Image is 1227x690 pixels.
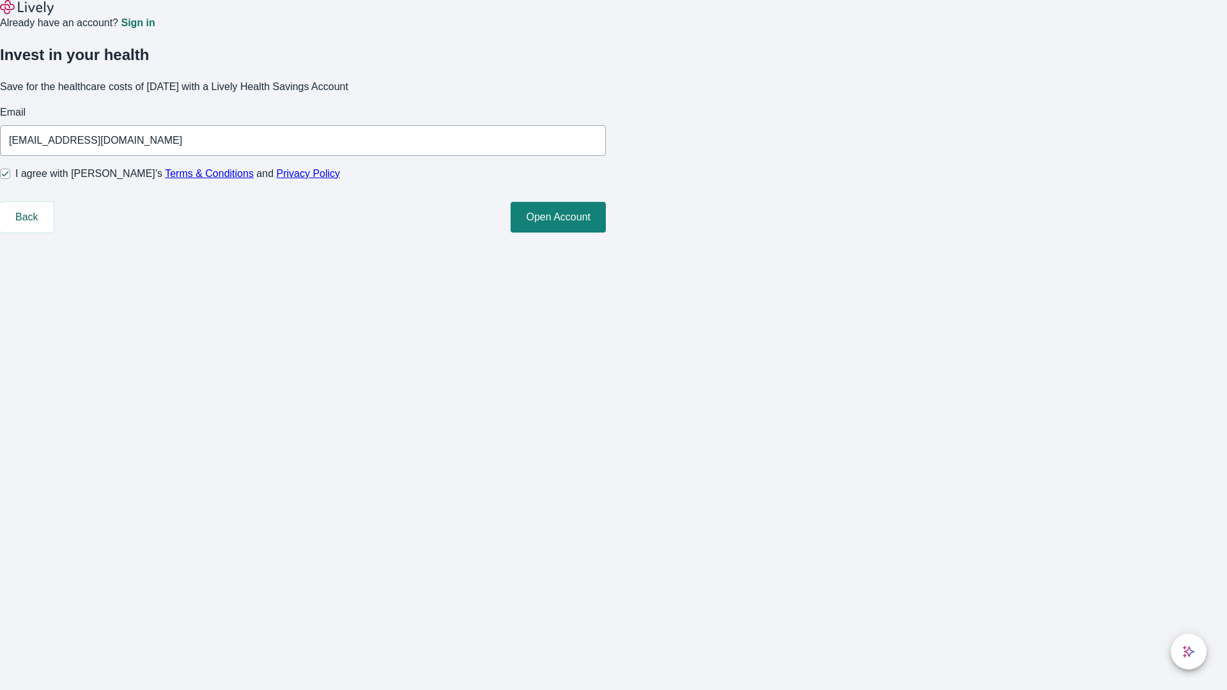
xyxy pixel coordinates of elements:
a: Terms & Conditions [165,168,254,179]
a: Sign in [121,18,155,28]
button: Open Account [511,202,606,233]
a: Privacy Policy [277,168,341,179]
svg: Lively AI Assistant [1182,645,1195,658]
button: chat [1171,634,1207,670]
span: I agree with [PERSON_NAME]’s and [15,166,340,181]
